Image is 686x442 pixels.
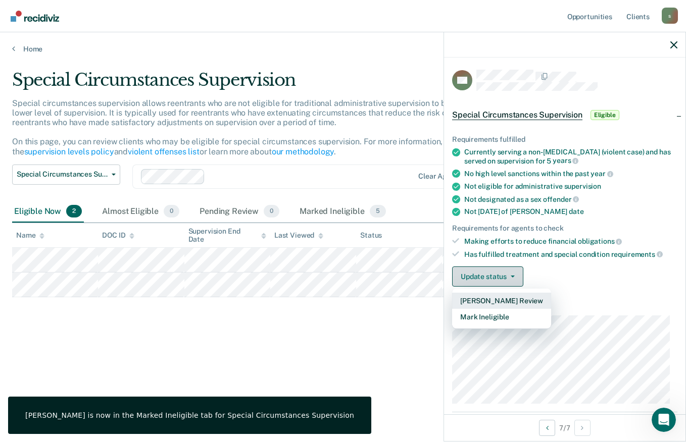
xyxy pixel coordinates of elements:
span: year [591,170,613,178]
div: Name [16,231,44,240]
a: violent offenses list [128,147,200,156]
div: DOC ID [102,231,134,240]
div: Status [360,231,382,240]
span: requirements [611,250,663,258]
button: Previous Opportunity [539,420,555,436]
div: Special Circumstances Supervision [12,70,527,98]
span: 2 [66,205,82,218]
div: Making efforts to reduce financial [464,237,677,246]
div: Not designated as a sex [464,195,677,204]
img: Recidiviz [11,11,59,22]
button: Profile dropdown button [662,8,678,24]
dt: Supervision [452,303,677,311]
div: Eligible Now [12,201,84,223]
button: Mark Ineligible [452,309,551,325]
a: Home [12,44,674,53]
span: date [569,207,583,215]
div: Almost Eligible [100,201,181,223]
p: Special circumstances supervision allows reentrants who are not eligible for traditional administ... [12,98,508,156]
button: Next Opportunity [574,420,591,436]
span: years [553,156,578,164]
a: our methodology [272,147,334,156]
div: Pending Review [198,201,281,223]
div: Requirements fulfilled [452,135,677,144]
span: obligations [578,237,622,245]
span: 0 [164,205,179,218]
span: offender [543,195,579,203]
div: 7 / 7 [444,414,685,441]
a: supervision levels policy [24,147,114,156]
div: Last Viewed [274,231,323,240]
span: supervision [564,182,601,190]
div: Marked Ineligible [298,201,388,223]
span: 0 [264,205,279,218]
div: Requirements for agents to check [452,224,677,233]
span: 5 [370,205,386,218]
div: Supervision End Date [188,227,266,244]
div: Not [DATE] of [PERSON_NAME] [464,207,677,216]
div: Not eligible for administrative [464,182,677,191]
div: s [662,8,678,24]
span: Special Circumstances Supervision [452,110,582,120]
div: Clear agents [418,172,461,181]
button: [PERSON_NAME] Review [452,293,551,309]
span: Eligible [591,110,619,120]
iframe: Intercom live chat [652,408,676,432]
div: Currently serving a non-[MEDICAL_DATA] (violent case) and has served on supervision for 5 [464,148,677,165]
button: Update status [452,266,523,287]
div: Special Circumstances SupervisionEligible [444,99,685,131]
span: Special Circumstances Supervision [17,170,108,179]
div: No high level sanctions within the past [464,169,677,178]
div: [PERSON_NAME] is now in the Marked Ineligible tab for Special Circumstances Supervision [25,411,354,420]
div: Has fulfilled treatment and special condition [464,250,677,259]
